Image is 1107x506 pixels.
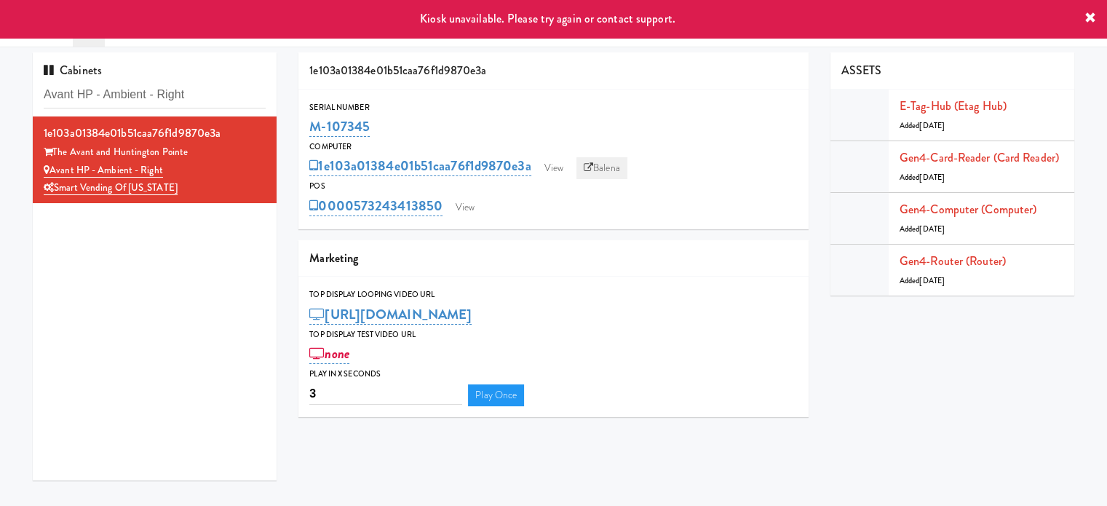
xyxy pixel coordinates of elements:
span: ASSETS [841,62,882,79]
input: Search cabinets [44,82,266,108]
a: Play Once [468,384,524,406]
a: Gen4-router (Router) [900,253,1006,269]
span: Added [900,172,945,183]
span: Added [900,120,945,131]
span: [DATE] [919,224,945,234]
a: Balena [576,157,627,179]
span: [DATE] [919,172,945,183]
div: Play in X seconds [309,367,798,382]
span: Marketing [309,250,358,266]
span: Added [900,224,945,234]
div: The Avant and Huntington Pointe [44,143,266,162]
span: Kiosk unavailable. Please try again or contact support. [420,10,675,27]
div: 1e103a01384e01b51caa76f1d9870e3a [44,122,266,144]
a: Smart Vending of [US_STATE] [44,181,178,195]
span: Cabinets [44,62,102,79]
a: E-tag-hub (Etag Hub) [900,98,1007,114]
div: POS [309,179,798,194]
a: [URL][DOMAIN_NAME] [309,304,472,325]
a: Gen4-card-reader (Card Reader) [900,149,1059,166]
div: Serial Number [309,100,798,115]
li: 1e103a01384e01b51caa76f1d9870e3aThe Avant and Huntington Pointe Avant HP - Ambient - RightSmart V... [33,116,277,203]
div: Top Display Looping Video Url [309,288,798,302]
a: View [448,197,482,218]
a: 0000573243413850 [309,196,443,216]
span: Added [900,275,945,286]
a: M-107345 [309,116,370,137]
div: 1e103a01384e01b51caa76f1d9870e3a [298,52,809,90]
a: View [537,157,571,179]
a: 1e103a01384e01b51caa76f1d9870e3a [309,156,531,176]
div: Top Display Test Video Url [309,328,798,342]
a: Gen4-computer (Computer) [900,201,1036,218]
div: Computer [309,140,798,154]
a: Avant HP - Ambient - Right [44,163,163,178]
a: none [309,344,349,364]
span: [DATE] [919,120,945,131]
span: [DATE] [919,275,945,286]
